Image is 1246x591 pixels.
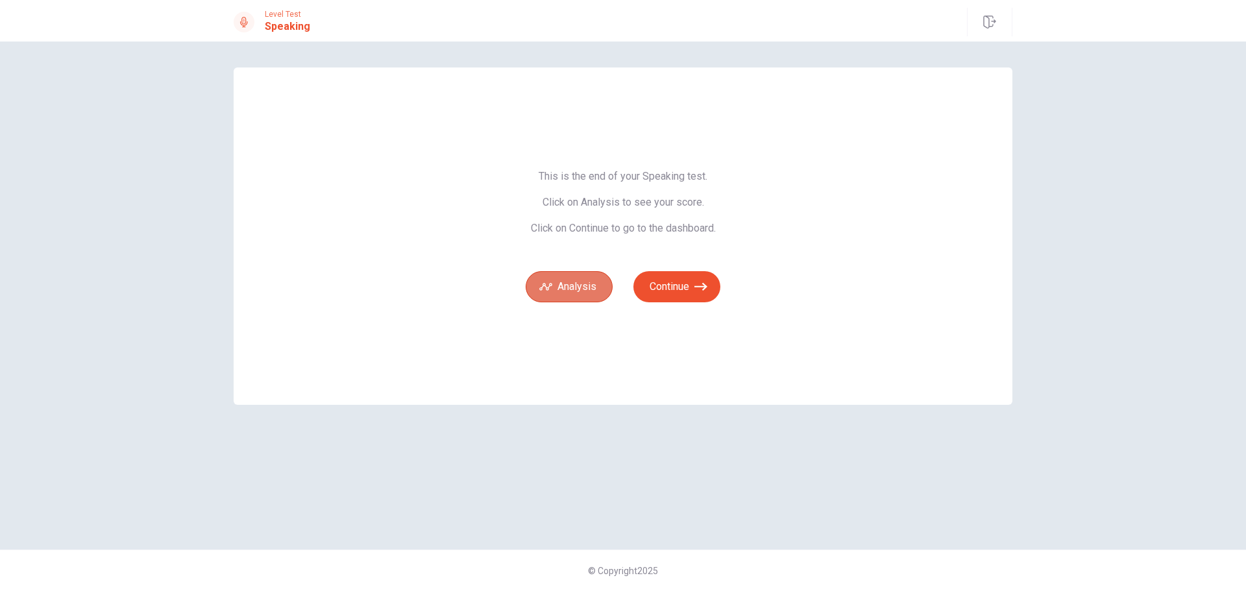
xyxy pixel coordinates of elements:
[588,566,658,576] span: © Copyright 2025
[526,271,613,302] button: Analysis
[265,19,310,34] h1: Speaking
[526,170,720,235] span: This is the end of your Speaking test. Click on Analysis to see your score. Click on Continue to ...
[633,271,720,302] button: Continue
[265,10,310,19] span: Level Test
